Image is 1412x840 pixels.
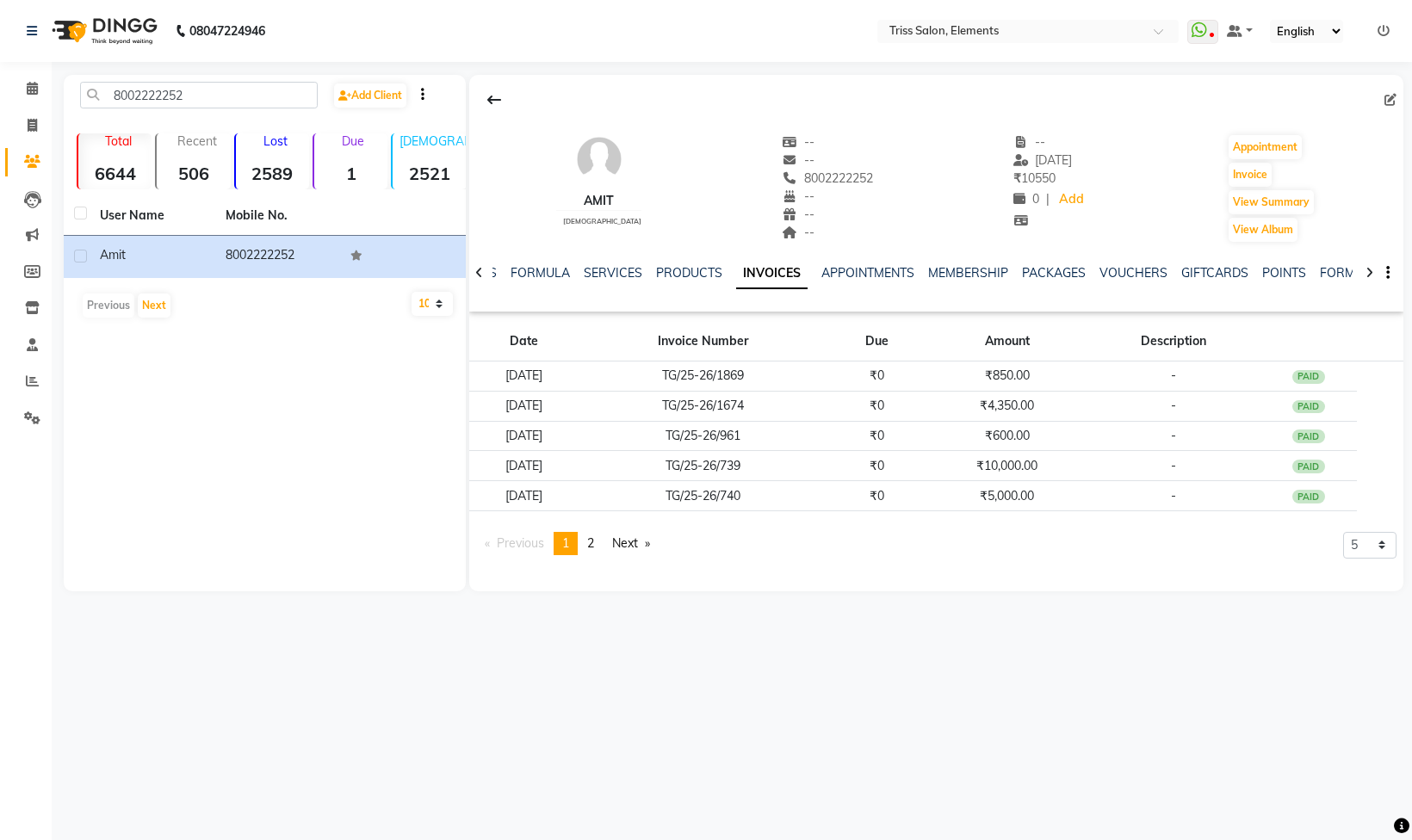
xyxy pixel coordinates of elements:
td: ₹0 [827,481,926,511]
td: ₹850.00 [926,361,1088,392]
span: -- [1013,134,1046,150]
a: PACKAGES [1022,265,1086,281]
button: Next [138,293,170,318]
th: Due [827,322,926,361]
span: Amit [100,247,126,262]
button: Appointment [1229,135,1302,159]
a: FORMULA [511,265,570,281]
td: [DATE] [469,451,579,481]
th: User Name [90,196,215,236]
a: Add Client [334,83,406,108]
button: View Album [1229,218,1297,242]
td: ₹4,350.00 [926,391,1088,421]
a: FORMS [1320,265,1363,281]
th: Invoice Number [579,322,827,361]
td: ₹0 [827,361,926,392]
a: SERVICES [584,265,642,281]
span: - [1171,428,1176,443]
th: Amount [926,322,1088,361]
td: [DATE] [469,481,579,511]
td: ₹10,000.00 [926,451,1088,481]
a: PRODUCTS [656,265,722,281]
span: Previous [497,535,544,551]
img: avatar [573,133,625,185]
span: - [1171,458,1176,473]
td: TG/25-26/1674 [579,391,827,421]
td: ₹600.00 [926,421,1088,451]
td: [DATE] [469,421,579,451]
td: TG/25-26/739 [579,451,827,481]
td: [DATE] [469,361,579,392]
strong: 6644 [78,163,152,184]
td: ₹5,000.00 [926,481,1088,511]
a: GIFTCARDS [1181,265,1248,281]
span: 8002222252 [782,170,873,186]
span: ₹ [1013,170,1021,186]
a: POINTS [1262,265,1306,281]
div: PAID [1292,460,1325,473]
td: ₹0 [827,421,926,451]
span: -- [782,207,814,222]
strong: 2589 [236,163,309,184]
span: [DEMOGRAPHIC_DATA] [563,217,641,225]
td: ₹0 [827,451,926,481]
span: -- [782,188,814,204]
td: TG/25-26/740 [579,481,827,511]
b: 08047224946 [189,7,265,55]
span: -- [782,152,814,168]
span: 0 [1013,191,1039,207]
span: - [1171,398,1176,413]
th: Date [469,322,579,361]
a: APPOINTMENTS [821,265,914,281]
p: [DEMOGRAPHIC_DATA] [399,133,466,149]
td: TG/25-26/961 [579,421,827,451]
td: 8002222252 [215,236,341,278]
nav: Pagination [476,532,660,555]
p: Lost [243,133,309,149]
p: Due [318,133,387,149]
div: PAID [1292,490,1325,503]
span: -- [782,225,814,240]
span: 10550 [1013,170,1056,186]
span: 2 [587,535,594,551]
img: logo [44,7,162,55]
div: Amit [556,192,641,210]
a: VOUCHERS [1099,265,1167,281]
div: PAID [1292,370,1325,384]
a: INVOICES [736,258,808,289]
td: ₹0 [827,391,926,421]
th: Mobile No. [215,196,341,236]
p: Recent [164,133,230,149]
strong: 2521 [393,163,466,184]
a: Next [604,532,659,555]
span: - [1171,488,1176,503]
div: Back to Client [476,83,512,116]
div: PAID [1292,429,1325,443]
span: - [1171,367,1176,383]
input: Search by Name/Mobile/Email/Code [80,82,318,108]
strong: 1 [314,163,387,184]
a: Add [1056,188,1087,212]
strong: 506 [157,163,230,184]
span: | [1046,190,1050,208]
td: TG/25-26/1869 [579,361,827,392]
button: Invoice [1229,163,1272,187]
a: MEMBERSHIP [928,265,1008,281]
span: -- [782,134,814,150]
button: View Summary [1229,190,1314,214]
td: [DATE] [469,391,579,421]
span: [DATE] [1013,152,1073,168]
span: 1 [562,535,569,551]
th: Description [1087,322,1260,361]
div: PAID [1292,400,1325,414]
p: Total [85,133,152,149]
